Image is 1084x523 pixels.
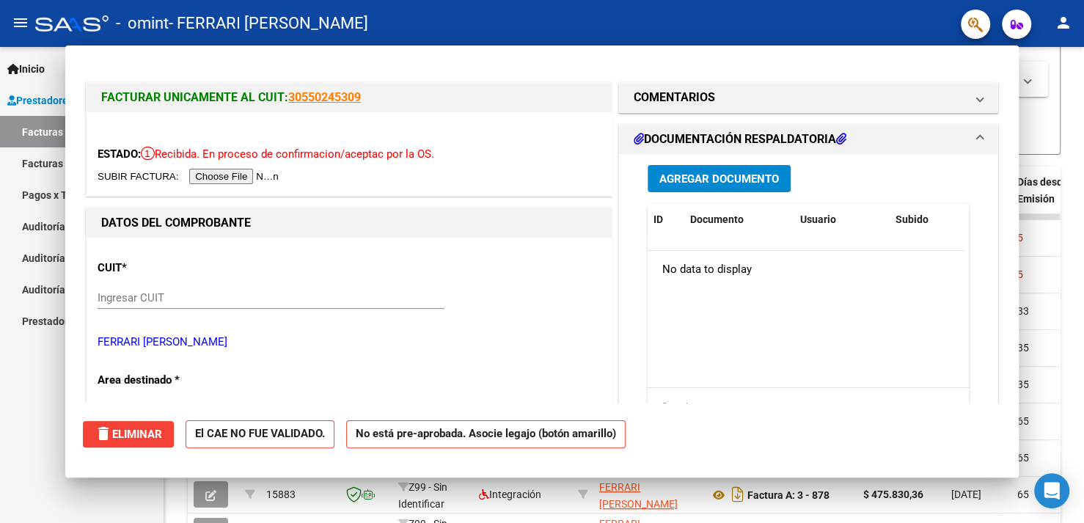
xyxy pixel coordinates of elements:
[101,90,288,104] span: FACTURAR UNICAMENTE AL CUIT:
[169,7,368,40] span: - FERRARI [PERSON_NAME]
[1011,167,1077,231] datatable-header-cell: Días desde Emisión
[648,251,964,288] div: No data to display
[896,213,929,225] span: Subido
[863,489,923,500] strong: $ 475.830,36
[634,89,715,106] h1: COMENTARIOS
[1017,415,1029,427] span: 65
[186,420,334,449] strong: El CAE NO FUE VALIDADO.
[1017,232,1023,244] span: 5
[659,172,779,186] span: Agregar Documento
[116,7,169,40] span: - omint
[1017,268,1023,280] span: 5
[619,154,997,458] div: DOCUMENTACIÓN RESPALDATORIA
[479,489,541,500] span: Integración
[346,420,626,449] strong: No está pre-aprobada. Asocie legajo (botón amarillo)
[599,479,697,510] div: 23263189914
[141,147,434,161] span: Recibida. En proceso de confirmacion/aceptac por la OS.
[1017,342,1029,354] span: 35
[1017,176,1069,205] span: Días desde Emisión
[619,125,997,154] mat-expansion-panel-header: DOCUMENTACIÓN RESPALDATORIA
[634,131,846,148] h1: DOCUMENTACIÓN RESPALDATORIA
[890,204,963,235] datatable-header-cell: Subido
[398,481,447,510] span: Z99 - Sin Identificar
[1017,452,1029,464] span: 65
[101,216,251,230] strong: DATOS DEL COMPROBANTE
[653,213,663,225] span: ID
[684,204,794,235] datatable-header-cell: Documento
[1017,489,1029,500] span: 65
[690,213,744,225] span: Documento
[648,388,969,425] div: 0 total
[98,372,249,389] p: Area destinado *
[12,14,29,32] mat-icon: menu
[1017,378,1029,390] span: 35
[7,61,45,77] span: Inicio
[648,165,791,192] button: Agregar Documento
[619,83,997,112] mat-expansion-panel-header: COMENTARIOS
[728,483,747,506] i: Descargar documento
[1034,473,1069,508] div: Open Intercom Messenger
[794,204,890,235] datatable-header-cell: Usuario
[95,425,112,442] mat-icon: delete
[800,213,836,225] span: Usuario
[599,481,678,510] span: FERRARI [PERSON_NAME]
[266,489,296,500] span: 15883
[288,90,361,104] a: 30550245309
[98,147,141,161] span: ESTADO:
[963,204,1036,235] datatable-header-cell: Acción
[1055,14,1072,32] mat-icon: person
[98,334,601,351] p: FERRARI [PERSON_NAME]
[747,489,830,501] strong: Factura A: 3 - 878
[951,489,981,500] span: [DATE]
[7,92,141,109] span: Prestadores / Proveedores
[95,428,162,441] span: Eliminar
[648,204,684,235] datatable-header-cell: ID
[98,260,249,277] p: CUIT
[83,421,174,447] button: Eliminar
[1017,305,1029,317] span: 33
